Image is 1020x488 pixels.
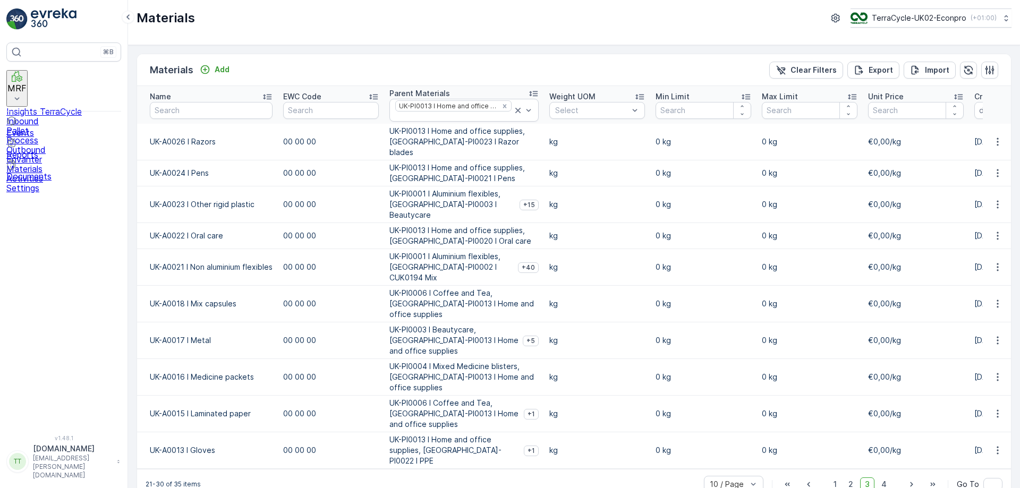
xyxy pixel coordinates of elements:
[544,322,650,359] td: kg
[868,409,901,418] span: €0,00/kg
[656,91,690,102] p: Min Limit
[278,286,384,322] td: 00 00 00
[33,443,112,454] p: [DOMAIN_NAME]
[499,102,511,110] div: Remove UK-PI0013 I Home and office supplies
[656,372,751,382] p: 0 kg
[6,443,121,480] button: TT[DOMAIN_NAME][EMAIL_ADDRESS][PERSON_NAME][DOMAIN_NAME]
[389,361,539,393] p: UK-PI0004 I Mixed Medicine blisters, [GEOGRAPHIC_DATA]-PI0013 I Home and office supplies
[9,453,26,470] div: TT
[544,359,650,396] td: kg
[762,102,857,119] input: Search
[6,183,121,193] p: Settings
[389,189,515,220] p: UK-PI0001 I Aluminium flexibles, [GEOGRAPHIC_DATA]-PI0003 I Beautycare
[278,223,384,249] td: 00 00 00
[278,359,384,396] td: 00 00 00
[389,162,539,184] p: UK-PI0013 I Home and office supplies, [GEOGRAPHIC_DATA]-PI0021 I Pens
[137,249,278,286] td: UK-A0021 I Non aluminium flexibles
[278,396,384,432] td: 00 00 00
[137,322,278,359] td: UK-A0017 I Metal
[278,160,384,186] td: 00 00 00
[215,64,229,75] p: Add
[389,288,539,320] p: UK-PI0006 I Coffee and Tea, [GEOGRAPHIC_DATA]-PI0013 I Home and office supplies
[278,186,384,223] td: 00 00 00
[762,91,798,102] p: Max Limit
[389,324,518,356] p: UK-PI0003 I Beautycare, [GEOGRAPHIC_DATA]-PI0013 I Home and office supplies
[868,91,904,102] p: Unit Price
[762,168,857,178] p: 0 kg
[6,118,121,138] a: Events
[137,10,195,27] p: Materials
[544,249,650,286] td: kg
[872,13,966,23] p: TerraCycle-UK02-Econpro
[523,201,535,209] span: +15
[103,48,114,56] p: ⌘B
[283,102,379,119] input: Search
[6,8,28,30] img: logo
[971,14,997,22] p: ( +01:00 )
[278,124,384,160] td: 00 00 00
[33,454,112,480] p: [EMAIL_ADDRESS][PERSON_NAME][DOMAIN_NAME]
[137,124,278,160] td: UK-A0026 I Razors
[278,432,384,469] td: 00 00 00
[6,107,121,116] a: Insights TerraCycle
[868,200,901,209] span: €0,00/kg
[150,63,193,78] p: Materials
[6,70,28,107] button: MRF
[851,12,868,24] img: terracycle_logo_wKaHoWT.png
[762,408,857,419] p: 0 kg
[137,160,278,186] td: UK-A0024 I Pens
[851,8,1011,28] button: TerraCycle-UK02-Econpro(+01:00)
[6,172,121,181] p: Documents
[656,102,751,119] input: Search
[868,137,901,146] span: €0,00/kg
[544,160,650,186] td: kg
[522,263,535,272] span: +40
[137,223,278,249] td: UK-A0022 I Oral care
[904,62,956,79] button: Import
[762,445,857,456] p: 0 kg
[544,432,650,469] td: kg
[656,298,751,309] p: 0 kg
[195,63,234,76] button: Add
[868,336,901,345] span: €0,00/kg
[7,83,27,93] p: MRF
[544,124,650,160] td: kg
[762,136,857,147] p: 0 kg
[137,186,278,223] td: UK-A0023 I Other rigid plastic
[137,396,278,432] td: UK-A0015 I Laminated paper
[656,408,751,419] p: 0 kg
[656,199,751,210] p: 0 kg
[762,335,857,346] p: 0 kg
[389,225,539,246] p: UK-PI0013 I Home and office supplies, [GEOGRAPHIC_DATA]-PI0020 I Oral care
[544,396,650,432] td: kg
[31,8,76,30] img: logo_light-DOdMpM7g.png
[656,136,751,147] p: 0 kg
[925,65,949,75] p: Import
[389,88,450,99] p: Parent Materials
[526,337,535,345] span: +5
[396,101,498,111] div: UK-PI0013 I Home and office supplies
[762,298,857,309] p: 0 kg
[847,62,899,79] button: Export
[555,105,628,116] p: Select
[868,299,901,308] span: €0,00/kg
[137,286,278,322] td: UK-A0018 I Mix capsules
[544,223,650,249] td: kg
[389,251,514,283] p: UK-PI0001 I Aluminium flexibles, [GEOGRAPHIC_DATA]-PI0002 I CUK0194 Mix
[868,446,901,455] span: €0,00/kg
[389,398,520,430] p: UK-PI0006 I Coffee and Tea, [GEOGRAPHIC_DATA]-PI0013 I Home and office supplies
[549,91,596,102] p: Weight UOM
[137,432,278,469] td: UK-A0013 I Gloves
[868,231,901,240] span: €0,00/kg
[283,91,321,102] p: EWC Code
[656,445,751,456] p: 0 kg
[762,230,857,241] p: 0 kg
[389,126,539,158] p: UK-PI0013 I Home and office supplies, [GEOGRAPHIC_DATA]-PI0023 I Razor blades
[868,372,901,381] span: €0,00/kg
[544,186,650,223] td: kg
[762,372,857,382] p: 0 kg
[762,199,857,210] p: 0 kg
[869,65,893,75] p: Export
[656,262,751,272] p: 0 kg
[137,359,278,396] td: UK-A0016 I Medicine packets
